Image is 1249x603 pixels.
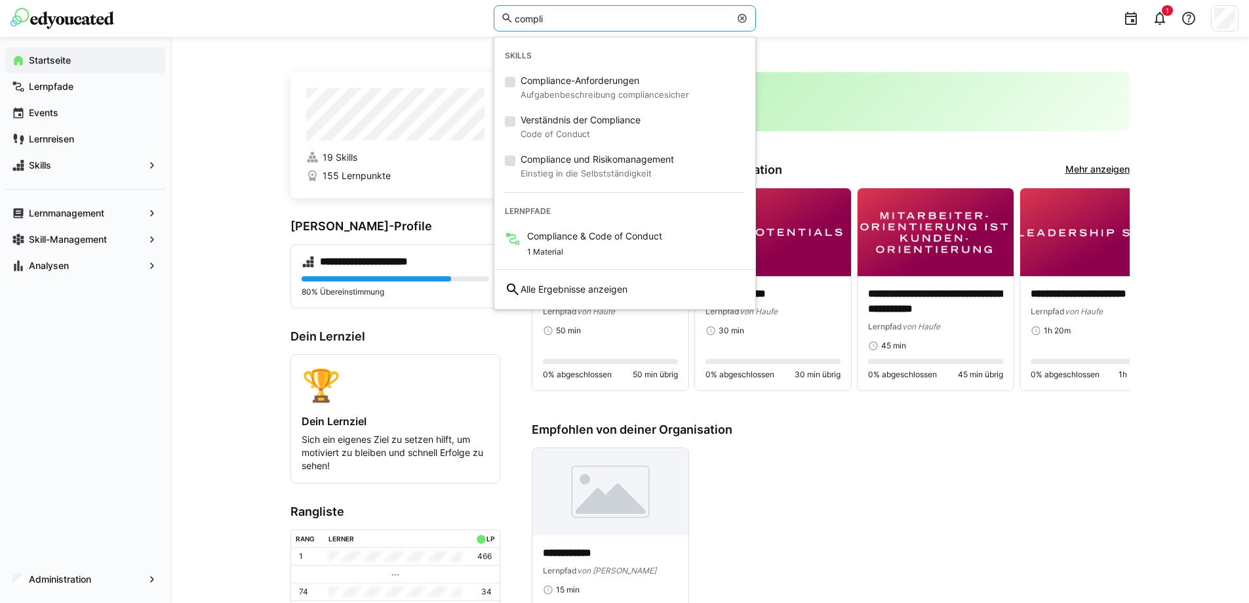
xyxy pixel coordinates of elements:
span: von Haufe [577,306,615,316]
span: von Haufe [902,322,940,331]
span: Compliance und Risikomanagement [521,153,674,166]
span: 0% abgeschlossen [868,369,937,380]
span: Lernpfad [868,322,902,331]
span: Lernpfad [705,306,740,316]
div: Lerner [328,535,354,543]
span: Lernpfad [543,306,577,316]
span: 1h 20m [1044,325,1071,336]
span: 45 min übrig [958,369,1003,380]
span: Verständnis der Compliance [521,114,641,127]
span: Lernpfad [543,566,577,575]
span: 0% abgeschlossen [1031,369,1100,380]
p: Sich ein eigenes Ziel zu setzen hilft, um motiviert zu bleiben und schnell Erfolge zu sehen! [302,433,489,472]
a: Mehr anzeigen [1065,163,1130,177]
span: 1h 20m übrig [1119,369,1166,380]
span: von [PERSON_NAME] [577,566,656,575]
div: Skills [494,43,755,69]
span: von Haufe [740,306,778,316]
span: 50 min [556,325,581,336]
small: Aufgabenbeschreibung compliancesicher [521,87,689,103]
p: 466 [477,551,492,562]
div: 🏆 [302,365,489,404]
span: 30 min [719,325,744,336]
span: von Haufe [1065,306,1103,316]
a: 19 Skills [306,151,485,164]
p: √ Keine anstehenden Aufgaben [542,108,1119,121]
span: 0% abgeschlossen [705,369,774,380]
h4: Dein Lernziel [302,415,489,428]
h3: Rangliste [290,505,500,519]
div: Rang [296,535,315,543]
span: 50 min übrig [633,369,678,380]
img: image [695,188,851,276]
span: Alle Ergebnisse anzeigen [521,283,627,296]
span: Compliance-Anforderungen [521,74,689,87]
span: 19 Skills [323,151,357,164]
p: 34 [481,587,492,597]
span: 15 min [556,585,580,595]
input: Skills und Lernpfade durchsuchen… [513,12,730,24]
div: LP [486,535,494,543]
span: 1 [1166,7,1169,14]
img: image [532,448,688,536]
span: 0% abgeschlossen [543,369,612,380]
small: Einstieg in die Selbstständigkeit [521,166,674,182]
img: image [1020,188,1176,276]
span: 30 min übrig [795,369,841,380]
div: Lernpfade [494,198,755,224]
p: 80% Übereinstimmung [302,287,489,297]
span: Lernpfad [1031,306,1065,316]
p: 74 [299,587,308,597]
h3: Empfohlen von deiner Organisation [532,423,1130,437]
span: 155 Lernpunkte [323,169,391,182]
p: 1 [299,551,303,562]
h3: [PERSON_NAME]-Profile [290,219,500,234]
span: 45 min [881,341,906,351]
img: image [858,188,1014,276]
small: Code of Conduct [521,127,641,142]
span: Compliance & Code of Conduct [527,230,662,243]
span: 1 Material [527,247,563,257]
h3: Dein Lernziel [290,329,500,344]
h3: [PERSON_NAME] [542,83,1119,97]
